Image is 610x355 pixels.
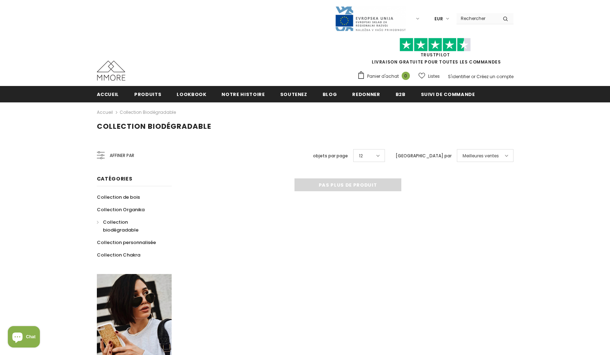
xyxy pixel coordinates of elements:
a: Accueil [97,108,113,117]
a: Lookbook [177,86,206,102]
img: Faites confiance aux étoiles pilotes [400,38,471,52]
a: Redonner [352,86,380,102]
a: Javni Razpis [335,15,406,21]
span: EUR [434,15,443,22]
span: Produits [134,91,161,98]
a: Listes [418,70,440,82]
span: Listes [428,73,440,80]
span: Collection Organika [97,206,145,213]
span: Collection Chakra [97,252,140,258]
a: Produits [134,86,161,102]
span: Suivi de commande [421,91,475,98]
span: 0 [402,72,410,80]
input: Search Site [457,13,497,24]
span: Catégories [97,175,132,182]
a: soutenez [280,86,307,102]
a: Collection personnalisée [97,236,156,249]
a: Collection Organika [97,203,145,216]
a: Collection Chakra [97,249,140,261]
a: Blog [323,86,337,102]
a: Panier d'achat 0 [357,71,413,82]
span: 12 [359,152,363,159]
img: Cas MMORE [97,61,125,81]
a: B2B [396,86,406,102]
a: Accueil [97,86,119,102]
a: S'identifier [448,73,470,80]
span: Redonner [352,91,380,98]
span: Collection biodégradable [103,219,139,233]
a: Notre histoire [221,86,265,102]
span: Meilleures ventes [463,152,499,159]
span: Lookbook [177,91,206,98]
span: B2B [396,91,406,98]
a: Collection biodégradable [97,216,164,236]
a: Suivi de commande [421,86,475,102]
span: or [471,73,475,80]
a: Collection de bois [97,191,140,203]
span: LIVRAISON GRATUITE POUR TOUTES LES COMMANDES [357,41,513,65]
label: [GEOGRAPHIC_DATA] par [396,152,452,159]
span: Notre histoire [221,91,265,98]
a: Collection biodégradable [120,109,176,115]
a: TrustPilot [421,52,450,58]
span: Collection de bois [97,194,140,201]
span: Panier d'achat [367,73,399,80]
span: Collection personnalisée [97,239,156,246]
label: objets par page [313,152,348,159]
a: Créez un compte [476,73,513,80]
span: Affiner par [110,152,134,159]
inbox-online-store-chat: Shopify online store chat [6,326,42,349]
span: soutenez [280,91,307,98]
span: Blog [323,91,337,98]
img: Javni Razpis [335,6,406,32]
span: Accueil [97,91,119,98]
span: Collection biodégradable [97,121,211,131]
